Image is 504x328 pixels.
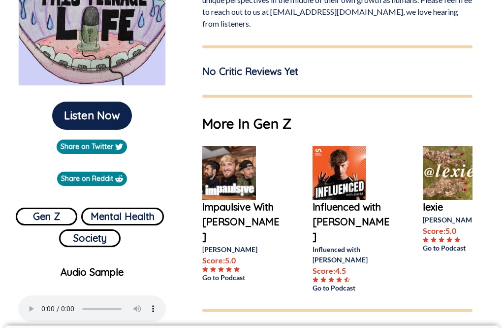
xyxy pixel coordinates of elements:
button: Listen Now [52,102,132,130]
p: [PERSON_NAME] [423,215,502,225]
a: Share on Reddit [57,172,127,186]
p: Score: 5.0 [202,255,281,266]
a: Impaulsive With [PERSON_NAME] [202,200,281,244]
p: Audio Sample [8,265,176,280]
audio: Your browser does not support the audio element [18,295,166,322]
a: lexie [423,200,502,215]
a: Society [59,225,121,247]
a: Mental Health [81,204,164,225]
p: Score: 4.5 [313,265,391,277]
img: lexie [423,146,476,200]
button: Society [59,229,121,247]
a: Go to Podcast [202,272,281,283]
img: Influenced with Joel M [313,146,366,200]
button: Mental Health [81,208,164,225]
h1: No Critic Reviews Yet [202,64,298,79]
h1: More In Gen Z [202,113,472,134]
a: Go to Podcast [423,243,502,253]
img: Impaulsive With Logan Paul [202,146,256,200]
a: Gen Z [16,204,77,225]
a: Go to Podcast [313,283,391,293]
p: Influenced with [PERSON_NAME] [313,244,391,265]
p: Score: 5.0 [423,225,502,237]
a: Share on Twitter [57,140,127,154]
p: [PERSON_NAME] [202,244,281,255]
button: Gen Z [16,208,77,225]
a: Influenced with [PERSON_NAME] [313,200,391,244]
